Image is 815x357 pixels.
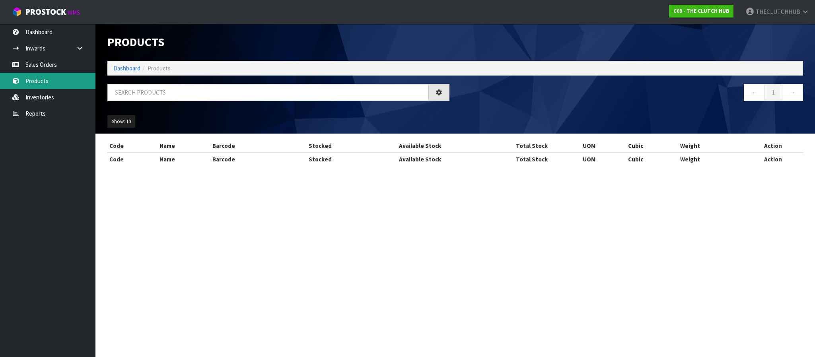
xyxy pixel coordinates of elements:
th: Stocked [283,140,357,152]
th: Available Stock [357,140,483,152]
small: WMS [68,9,80,16]
a: ← [744,84,765,101]
th: Total Stock [483,153,581,165]
th: Barcode [210,153,283,165]
th: Weight [678,153,743,165]
th: Name [158,153,211,165]
th: Total Stock [483,140,581,152]
th: Cubic [626,140,678,152]
th: Cubic [626,153,678,165]
img: cube-alt.png [12,7,22,17]
nav: Page navigation [461,84,803,103]
span: ProStock [25,7,66,17]
th: Stocked [283,153,357,165]
span: Products [148,64,171,72]
th: Name [158,140,211,152]
a: → [782,84,803,101]
a: 1 [764,84,782,101]
th: Action [743,153,803,165]
th: Code [107,153,158,165]
th: Action [743,140,803,152]
span: THECLUTCHHUB [756,8,800,16]
strong: C09 - THE CLUTCH HUB [673,8,729,14]
h1: Products [107,36,449,49]
th: UOM [581,153,626,165]
th: Weight [678,140,743,152]
th: UOM [581,140,626,152]
input: Search products [107,84,429,101]
th: Code [107,140,158,152]
button: Show: 10 [107,115,135,128]
th: Barcode [210,140,283,152]
th: Available Stock [357,153,483,165]
a: Dashboard [113,64,140,72]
